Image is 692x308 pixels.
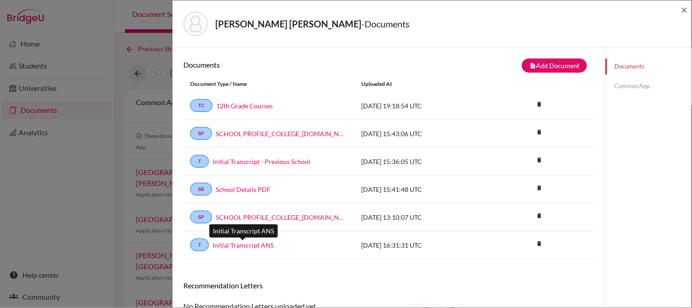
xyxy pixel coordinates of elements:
i: delete [532,97,546,111]
button: note_addAdd Document [522,58,587,73]
a: T [190,239,209,251]
a: Documents [605,58,692,74]
i: delete [532,181,546,195]
div: [DATE] 13:10:07 UTC [354,212,491,222]
h6: Documents [183,60,389,69]
h6: Recommendation Letters [183,281,594,290]
a: School Details PDF [216,185,271,194]
span: - Documents [361,18,410,29]
strong: [PERSON_NAME] [PERSON_NAME] [215,18,361,29]
a: Initial Transcript ANS [213,240,274,250]
a: SCHOOL PROFILE_COLLEGE_[DOMAIN_NAME]_wide [216,212,348,222]
a: Initial Transcript - Previous School [213,157,310,166]
a: SP [190,127,212,140]
a: delete [532,99,546,111]
a: delete [532,154,546,167]
div: [DATE] 15:36:05 UTC [354,157,491,166]
div: Initial Transcript ANS [209,224,278,238]
a: SP [190,211,212,223]
div: [DATE] 19:18:54 UTC [354,101,491,111]
i: delete [532,125,546,139]
i: delete [532,209,546,223]
a: delete [532,127,546,139]
a: TC [190,99,213,112]
div: [DATE] 16:31:31 UTC [354,240,491,250]
a: T [190,155,209,168]
div: [DATE] 15:43:06 UTC [354,129,491,138]
i: delete [532,237,546,250]
button: Close [682,4,688,15]
a: Common App [605,78,692,94]
div: Uploaded at [354,80,491,88]
a: delete [532,182,546,195]
div: Document Type / Name [183,80,354,88]
a: 12th Grade Courses [216,101,273,111]
a: delete [532,210,546,223]
div: [DATE] 15:41:48 UTC [354,185,491,194]
span: × [682,3,688,16]
a: SCHOOL PROFILE_COLLEGE_[DOMAIN_NAME]_wide [216,129,348,138]
a: SR [190,183,212,196]
a: delete [532,238,546,250]
i: note_add [530,63,536,69]
i: delete [532,153,546,167]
